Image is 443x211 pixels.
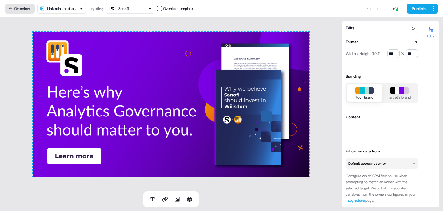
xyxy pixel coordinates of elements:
button: Overview [5,4,35,14]
button: Target's brand [382,84,417,102]
div: Your brand [356,94,373,100]
div: Sanofi [118,6,129,12]
div: Default account owner [348,160,386,167]
div: Width x Height (1.91:1) [346,49,380,59]
button: Default account owner [346,158,418,169]
div: Format [346,39,358,45]
button: Your brand [347,84,382,102]
div: targeting [88,6,103,12]
button: Publish [407,4,429,14]
button: Format [346,39,418,45]
div: Fill owner data from [346,148,418,154]
div: Target's brand [388,94,411,100]
div: Override template [163,6,193,12]
div: Configure which CRM field to use when attempting to match an owner with the selected target. We w... [346,173,418,204]
div: Content [346,114,360,120]
span: Edits [346,25,354,31]
button: Sanofi [106,4,154,14]
div: LinkedIn Landscape [47,6,77,12]
button: Edits [422,25,439,38]
div: Branding [346,73,418,79]
a: integrations [346,198,365,203]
